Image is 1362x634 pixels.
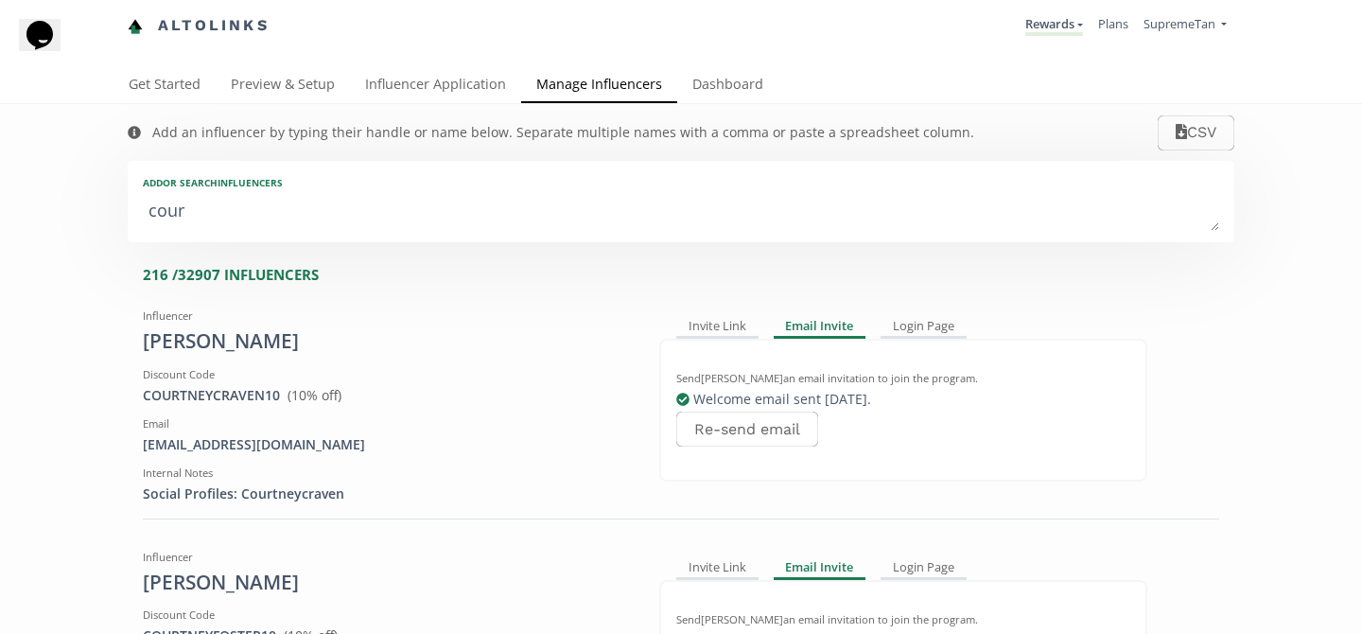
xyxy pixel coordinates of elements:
[152,123,974,142] div: Add an influencer by typing their handle or name below. Separate multiple names with a comma or p...
[143,367,631,382] div: Discount Code
[288,386,341,404] span: ( 10 % off)
[1025,15,1083,36] a: Rewards
[774,316,866,339] div: Email Invite
[881,316,967,339] div: Login Page
[143,386,280,404] a: COURTNEYCRAVEN10
[521,67,677,105] a: Manage Influencers
[143,327,631,356] div: [PERSON_NAME]
[143,176,1219,189] div: Add or search INFLUENCERS
[676,412,818,447] button: Re-send email
[350,67,521,105] a: Influencer Application
[113,67,216,105] a: Get Started
[128,10,270,42] a: Altolinks
[676,390,1130,409] div: Welcome email sent [DATE] .
[143,308,631,324] div: Influencer
[676,316,759,339] div: Invite Link
[143,416,631,431] div: Email
[143,265,1234,285] div: 216 / 32907 INFLUENCERS
[1098,15,1128,32] a: Plans
[143,569,631,597] div: [PERSON_NAME]
[143,608,631,623] div: Discount Code
[677,67,778,105] a: Dashboard
[143,550,631,565] div: Influencer
[143,484,631,503] div: Social Profiles: Courtneycraven
[881,557,967,580] div: Login Page
[1158,115,1234,150] button: CSV
[676,557,759,580] div: Invite Link
[19,19,79,76] iframe: chat widget
[216,67,350,105] a: Preview & Setup
[676,371,1130,386] div: Send [PERSON_NAME] an email invitation to join the program.
[774,557,866,580] div: Email Invite
[676,612,1130,627] div: Send [PERSON_NAME] an email invitation to join the program.
[143,193,1219,231] textarea: cour
[1144,15,1227,37] a: SupremeTan
[143,435,631,454] div: [EMAIL_ADDRESS][DOMAIN_NAME]
[143,466,631,481] div: Internal Notes
[128,19,143,34] img: favicon-32x32.png
[1144,15,1215,32] span: SupremeTan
